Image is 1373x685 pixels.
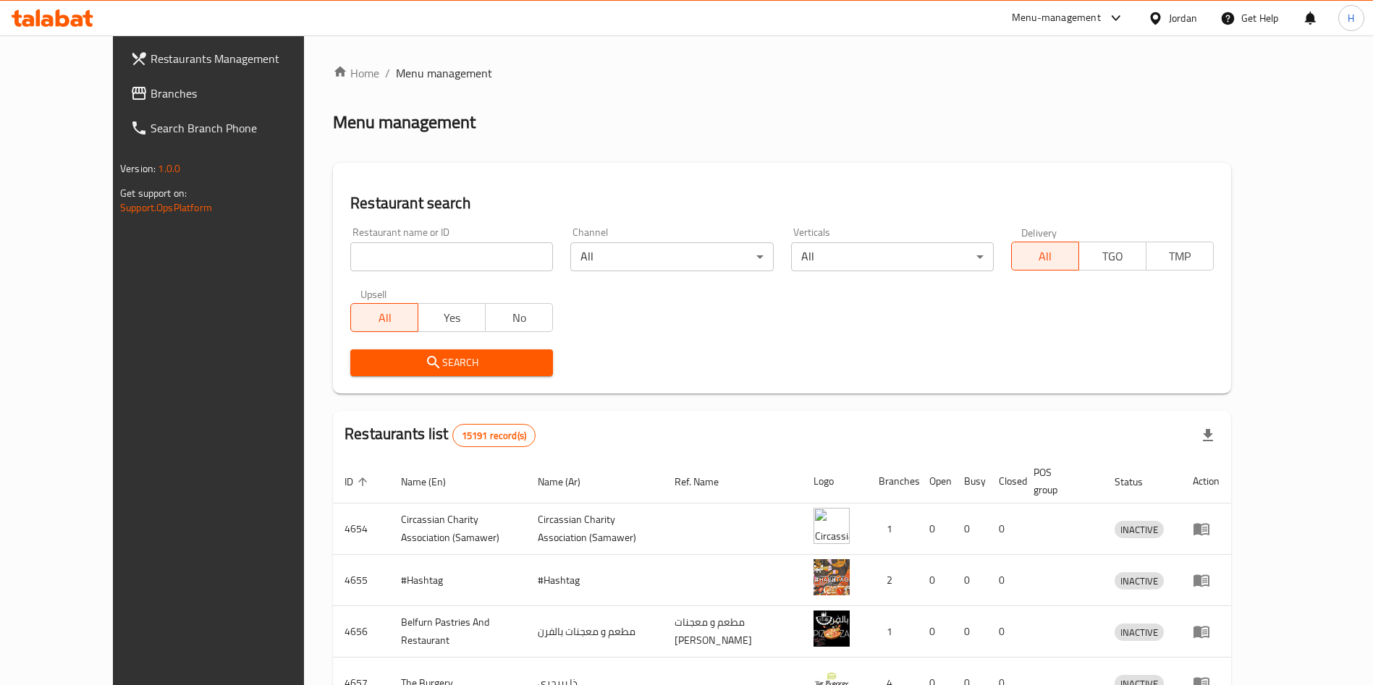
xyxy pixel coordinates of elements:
[526,503,663,555] td: ​Circassian ​Charity ​Association​ (Samawer)
[389,503,526,555] td: ​Circassian ​Charity ​Association​ (Samawer)
[389,606,526,658] td: Belfurn Pastries And Restaurant
[1169,10,1197,26] div: Jordan
[952,459,987,503] th: Busy
[345,423,536,447] h2: Restaurants list
[814,559,850,595] img: #Hashtag
[1193,623,1220,640] div: Menu
[333,64,379,82] a: Home
[1152,246,1208,267] span: TMP
[987,606,1022,658] td: 0
[389,555,526,606] td: #Hashtag
[350,192,1214,214] h2: Restaurant search
[570,242,773,271] div: All
[120,159,156,178] span: Version:
[987,555,1022,606] td: 0
[491,307,547,328] span: No
[350,242,553,271] input: Search for restaurant name or ID..
[350,303,418,332] button: All
[867,555,918,606] td: 2
[791,242,994,271] div: All
[1085,246,1141,267] span: TGO
[867,606,918,658] td: 1
[452,424,536,447] div: Total records count
[151,85,331,102] span: Branches
[333,503,389,555] td: 4654
[1146,242,1214,271] button: TMP
[918,555,952,606] td: 0
[357,307,413,328] span: All
[1181,459,1231,503] th: Action
[867,459,918,503] th: Branches
[675,473,738,490] span: Ref. Name
[918,606,952,658] td: 0
[119,76,342,111] a: Branches
[526,606,663,658] td: مطعم و معجنات بالفرن
[485,303,553,332] button: No
[1193,520,1220,537] div: Menu
[952,503,987,555] td: 0
[1193,571,1220,589] div: Menu
[120,198,212,217] a: Support.OpsPlatform
[987,459,1022,503] th: Closed
[362,354,541,372] span: Search
[952,555,987,606] td: 0
[867,503,918,555] td: 1
[119,111,342,145] a: Search Branch Phone
[345,473,372,490] span: ID
[350,349,553,376] button: Search
[453,429,535,443] span: 15191 record(s)
[918,503,952,555] td: 0
[158,159,180,178] span: 1.0.0
[333,111,476,134] h2: Menu management
[1115,473,1162,490] span: Status
[151,50,331,67] span: Restaurants Management
[952,606,987,658] td: 0
[418,303,486,332] button: Yes
[1115,624,1164,641] span: INACTIVE
[1115,522,1164,538] span: INACTIVE
[333,64,1231,82] nav: breadcrumb
[814,610,850,647] img: Belfurn Pastries And Restaurant
[538,473,599,490] span: Name (Ar)
[1034,464,1086,498] span: POS group
[424,307,480,328] span: Yes
[1011,242,1079,271] button: All
[119,41,342,76] a: Restaurants Management
[1115,572,1164,590] div: INACTIVE
[1021,227,1057,237] label: Delivery
[918,459,952,503] th: Open
[814,508,850,544] img: ​Circassian ​Charity ​Association​ (Samawer)
[1115,521,1164,538] div: INACTIVE
[526,555,663,606] td: #Hashtag
[663,606,802,658] td: مطعم و معجنات [PERSON_NAME]
[120,184,187,203] span: Get support on:
[1078,242,1146,271] button: TGO
[1018,246,1073,267] span: All
[385,64,390,82] li: /
[333,606,389,658] td: 4656
[360,289,387,299] label: Upsell
[396,64,492,82] span: Menu management
[401,473,465,490] span: Name (En)
[1191,418,1225,453] div: Export file
[333,555,389,606] td: 4655
[802,459,867,503] th: Logo
[1348,10,1354,26] span: H
[987,503,1022,555] td: 0
[1012,9,1101,27] div: Menu-management
[151,119,331,137] span: Search Branch Phone
[1115,573,1164,590] span: INACTIVE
